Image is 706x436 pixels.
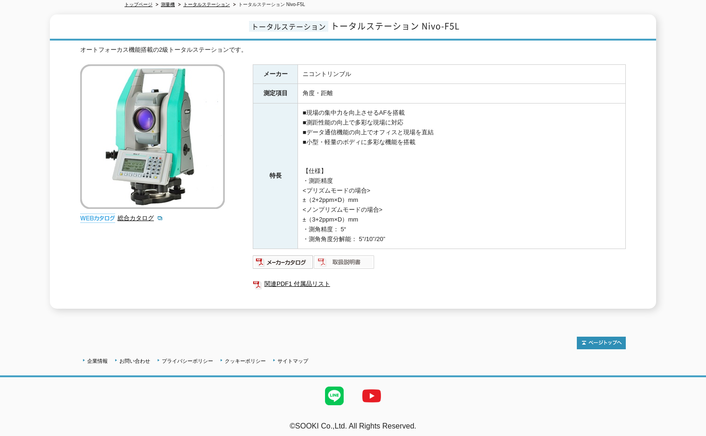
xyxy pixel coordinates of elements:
a: サイトマップ [277,358,308,364]
span: トータルステーション [249,21,328,32]
a: トップページ [125,2,152,7]
a: 取扱説明書 [314,261,375,268]
a: トータルステーション [183,2,230,7]
th: メーカー [253,64,298,84]
div: オートフォーカス機能搭載の2級トータルステーションです。 [80,45,626,55]
a: クッキーポリシー [225,358,266,364]
a: メーカーカタログ [253,261,314,268]
a: お問い合わせ [119,358,150,364]
img: メーカーカタログ [253,255,314,270]
a: 企業情報 [87,358,108,364]
a: 総合カタログ [118,215,163,221]
img: トップページへ [577,337,626,349]
img: トータルステーション Nivo-F5L [80,64,225,209]
a: プライバシーポリシー [162,358,213,364]
img: webカタログ [80,214,115,223]
img: YouTube [353,377,390,415]
th: 測定項目 [253,84,298,104]
img: LINE [316,377,353,415]
a: 関連PDF1 付属品リスト [253,278,626,290]
td: ■現場の集中力を向上させるAFを搭載 ■測距性能の向上で多彩な現場に対応 ■データ通信機能の向上でオフィスと現場を直結 ■小型・軽量のボディに多彩な機能を搭載 【仕様】 ・測距精度 <プリズムモ... [298,104,626,249]
span: トータルステーション Nivo-F5L [331,20,460,32]
a: 測量機 [161,2,175,7]
td: 角度・距離 [298,84,626,104]
img: 取扱説明書 [314,255,375,270]
th: 特長 [253,104,298,249]
td: ニコントリンブル [298,64,626,84]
